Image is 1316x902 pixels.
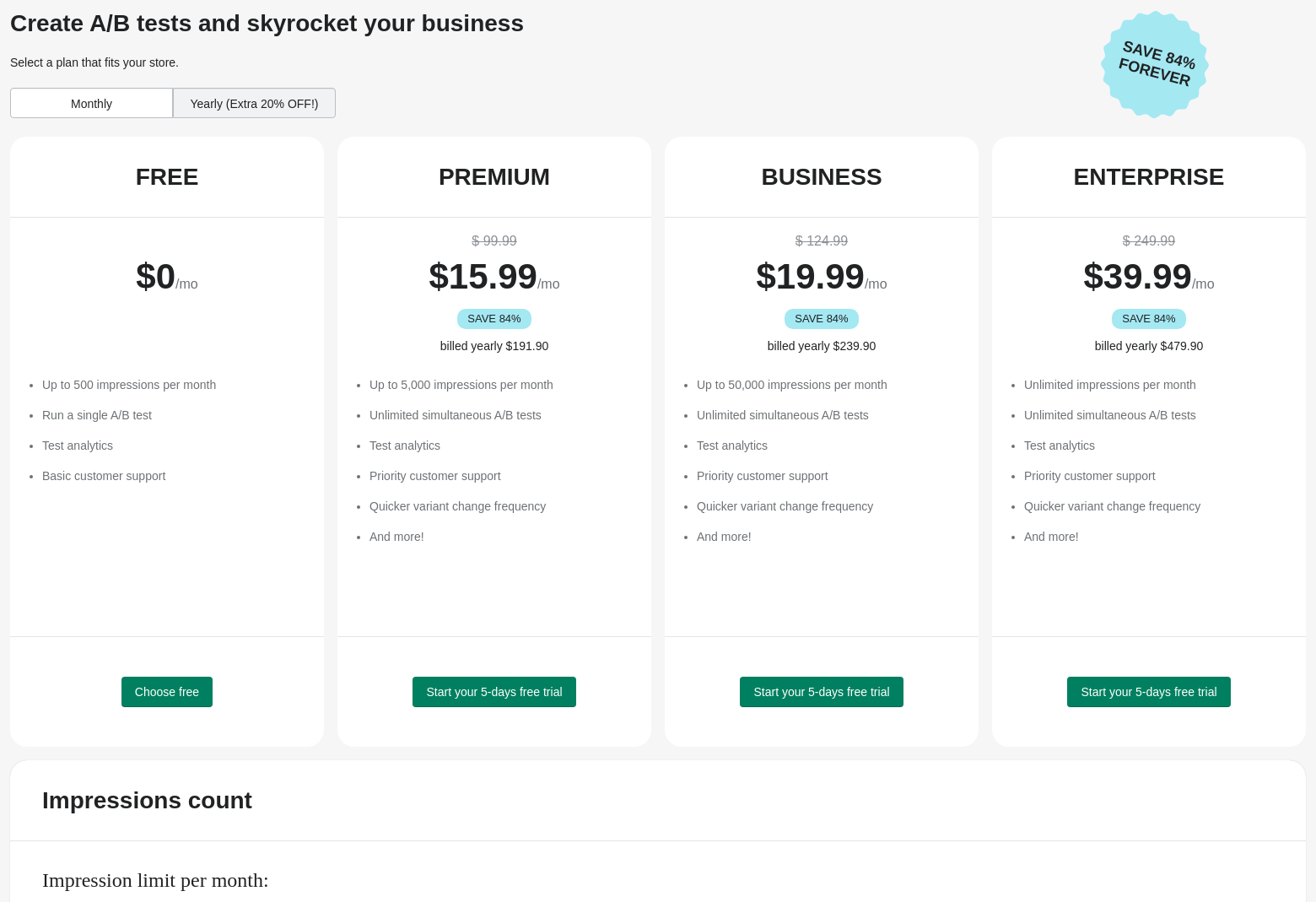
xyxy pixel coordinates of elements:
[761,164,882,191] div: BUSINESS
[1112,309,1187,329] div: SAVE 84%
[1024,437,1289,454] li: Test analytics
[1024,498,1289,515] li: Quicker variant change frequency
[697,407,962,424] li: Unlimited simultaneous A/B tests
[175,277,198,291] span: /mo
[369,407,634,424] li: Unlimited simultaneous A/B tests
[697,376,962,393] li: Up to 50,000 impressions per month
[740,677,903,707] button: Start your 5-days free trial
[10,10,1087,37] div: Create A/B tests and skyrocket your business
[10,88,173,118] div: Monthly
[413,677,575,707] button: Start your 5-days free trial
[121,677,213,707] button: Choose free
[682,338,962,354] div: billed yearly $239.90
[697,498,962,515] li: Quicker variant change frequency
[1009,231,1289,251] div: $ 249.99
[1074,164,1225,191] div: ENTERPRISE
[426,685,562,699] span: Start your 5-days free trial
[1024,376,1289,393] li: Unlimited impressions per month
[173,88,336,118] div: Yearly (Extra 20% OFF!)
[369,498,634,515] li: Quicker variant change frequency
[369,376,634,393] li: Up to 5,000 impressions per month
[537,277,560,291] span: /mo
[785,309,860,329] div: SAVE 84%
[135,685,199,699] span: Choose free
[1101,10,1209,119] img: Save 84% Forever
[42,868,1289,893] p: Impression limit per month:
[697,467,962,484] li: Priority customer support
[1106,35,1209,94] span: Save 84% Forever
[369,528,634,545] li: And more!
[1024,467,1289,484] li: Priority customer support
[439,164,550,191] div: PREMIUM
[136,257,175,296] span: $ 0
[369,437,634,454] li: Test analytics
[865,277,887,291] span: /mo
[354,338,634,354] div: billed yearly $191.90
[1024,407,1289,424] li: Unlimited simultaneous A/B tests
[42,376,307,393] li: Up to 500 impressions per month
[42,467,307,484] li: Basic customer support
[1024,528,1289,545] li: And more!
[17,834,71,885] iframe: chat widget
[697,528,962,545] li: And more!
[457,309,532,329] div: SAVE 84%
[697,437,962,454] li: Test analytics
[429,257,537,296] span: $ 15.99
[10,54,1087,71] div: Select a plan that fits your store.
[1067,677,1230,707] button: Start your 5-days free trial
[1192,277,1215,291] span: /mo
[42,407,307,424] li: Run a single A/B test
[1009,338,1289,354] div: billed yearly $479.90
[42,437,307,454] li: Test analytics
[354,231,634,251] div: $ 99.99
[369,467,634,484] li: Priority customer support
[1081,685,1216,699] span: Start your 5-days free trial
[753,685,889,699] span: Start your 5-days free trial
[682,231,962,251] div: $ 124.99
[136,164,199,191] div: FREE
[1083,257,1191,296] span: $ 39.99
[756,257,864,296] span: $ 19.99
[42,787,252,814] div: Impressions count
